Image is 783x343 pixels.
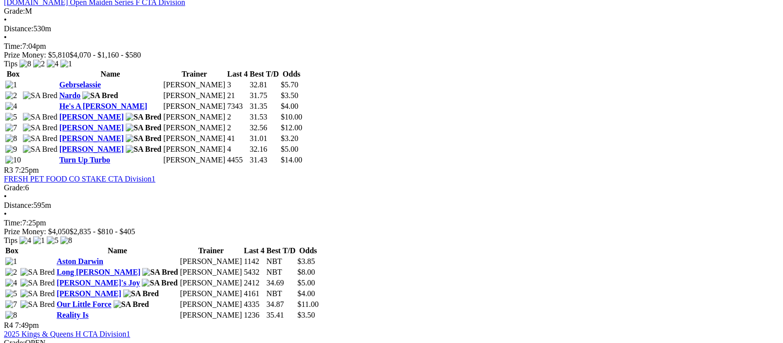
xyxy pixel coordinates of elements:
[56,246,178,256] th: Name
[126,134,161,143] img: SA Bred
[266,278,296,288] td: 34.69
[280,69,303,79] th: Odds
[163,134,226,143] td: [PERSON_NAME]
[4,321,13,329] span: R4
[4,166,13,174] span: R3
[57,279,140,287] a: [PERSON_NAME]'s Joy
[4,183,779,192] div: 6
[163,69,226,79] th: Trainer
[4,201,33,209] span: Distance:
[179,257,242,266] td: [PERSON_NAME]
[5,102,17,111] img: 4
[5,268,17,277] img: 2
[4,24,33,33] span: Distance:
[4,24,779,33] div: 530m
[19,60,31,68] img: 8
[227,155,248,165] td: 4455
[70,51,141,59] span: $4,070 - $1,160 - $580
[249,134,280,143] td: 31.01
[59,102,147,110] a: He's A [PERSON_NAME]
[59,156,110,164] a: Turn Up Turbo
[244,246,265,256] th: Last 4
[179,289,242,299] td: [PERSON_NAME]
[15,321,39,329] span: 7:49pm
[114,300,149,309] img: SA Bred
[47,236,58,245] img: 5
[57,257,103,265] a: Aston Darwin
[227,101,248,111] td: 7343
[266,289,296,299] td: NBT
[126,123,161,132] img: SA Bred
[59,81,101,89] a: Gebrselassie
[5,91,17,100] img: 2
[298,289,315,298] span: $4.00
[163,155,226,165] td: [PERSON_NAME]
[4,210,7,218] span: •
[4,7,25,15] span: Grade:
[227,91,248,101] td: 21
[244,257,265,266] td: 1142
[249,123,280,133] td: 32.56
[227,134,248,143] td: 41
[59,134,124,142] a: [PERSON_NAME]
[5,123,17,132] img: 7
[5,246,19,255] span: Box
[23,91,57,100] img: SA Bred
[4,219,22,227] span: Time:
[266,300,296,309] td: 34.87
[60,60,72,68] img: 1
[20,268,55,277] img: SA Bred
[249,155,280,165] td: 31.43
[298,279,315,287] span: $5.00
[227,80,248,90] td: 3
[298,257,315,265] span: $3.85
[4,60,18,68] span: Tips
[244,300,265,309] td: 4335
[227,144,248,154] td: 4
[4,33,7,41] span: •
[249,91,280,101] td: 31.75
[60,236,72,245] img: 8
[82,91,118,100] img: SA Bred
[249,144,280,154] td: 32.16
[249,101,280,111] td: 31.35
[179,310,242,320] td: [PERSON_NAME]
[298,300,319,308] span: $11.00
[5,145,17,154] img: 9
[163,144,226,154] td: [PERSON_NAME]
[249,69,280,79] th: Best T/D
[59,123,124,132] a: [PERSON_NAME]
[163,91,226,101] td: [PERSON_NAME]
[5,257,17,266] img: 1
[227,112,248,122] td: 2
[5,113,17,121] img: 5
[126,145,161,154] img: SA Bred
[179,246,242,256] th: Trainer
[281,123,302,132] span: $12.00
[297,246,319,256] th: Odds
[298,268,315,276] span: $8.00
[15,166,39,174] span: 7:25pm
[20,300,55,309] img: SA Bred
[5,311,17,320] img: 8
[281,145,298,153] span: $5.00
[142,279,177,287] img: SA Bred
[59,69,162,79] th: Name
[4,51,779,60] div: Prize Money: $5,810
[4,42,22,50] span: Time:
[4,219,779,227] div: 7:25pm
[23,123,57,132] img: SA Bred
[227,69,248,79] th: Last 4
[244,310,265,320] td: 1236
[4,201,779,210] div: 595m
[281,113,302,121] span: $10.00
[59,145,124,153] a: [PERSON_NAME]
[4,183,25,192] span: Grade:
[163,123,226,133] td: [PERSON_NAME]
[4,175,155,183] a: FRESH PET FOOD CO STAKE CTA Division1
[5,81,17,89] img: 1
[244,267,265,277] td: 5432
[33,60,45,68] img: 2
[5,300,17,309] img: 7
[163,80,226,90] td: [PERSON_NAME]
